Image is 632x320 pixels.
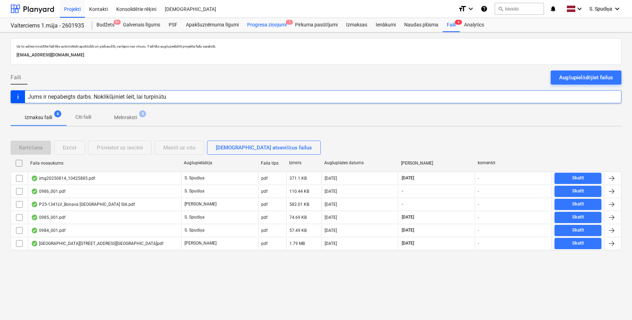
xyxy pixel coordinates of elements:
[555,212,601,223] button: Skatīt
[478,228,479,233] div: -
[324,160,395,166] div: Augšuplādes datums
[559,73,613,82] div: Augšupielādējiet failus
[550,5,557,13] i: notifications
[31,215,38,220] div: OCR pabeigts
[54,110,61,117] span: 6
[92,18,119,32] a: Budžets9+
[139,110,146,117] span: 4
[572,213,584,221] div: Skatīt
[467,5,475,13] i: keyboard_arrow_down
[325,241,337,246] div: [DATE]
[31,215,65,220] div: 0985_001.pdf
[572,174,584,182] div: Skatīt
[184,214,205,220] p: S. Spudiņa
[31,228,38,233] div: OCR pabeigts
[164,18,182,32] a: PSF
[325,215,337,220] div: [DATE]
[261,228,268,233] div: pdf
[261,241,268,246] div: pdf
[119,18,164,32] a: Galvenais līgums
[289,202,309,207] div: 582.01 KB
[478,202,479,207] div: -
[289,160,319,166] div: Izmērs
[243,18,291,32] a: Progresa ziņojumi1
[184,227,205,233] p: S. Spudiņa
[184,201,217,207] p: [PERSON_NAME]
[289,241,305,246] div: 1.79 MB
[325,176,337,181] div: [DATE]
[261,161,283,166] div: Faila tips
[443,18,460,32] a: Faili6
[30,161,178,166] div: Faila nosaukums
[478,160,549,166] div: komentēt
[261,202,268,207] div: pdf
[572,226,584,234] div: Skatīt
[342,18,371,32] a: Izmaksas
[17,44,615,49] p: Uz šo adresi nosūtītie faili tiks automātiski apstrādāti un pārbaudīti, vai tajos nav vīrusu. Fai...
[216,143,312,152] div: [DEMOGRAPHIC_DATA] atsevišķus failus
[572,200,584,208] div: Skatīt
[589,6,612,12] span: S. Spudiņa
[182,18,243,32] a: Apakšuzņēmuma līgumi
[92,18,119,32] div: Budžets
[551,70,621,85] button: Augšupielādējiet failus
[498,6,503,12] span: search
[31,202,38,207] div: OCR pabeigts
[31,189,38,194] div: OCR pabeigts
[401,214,415,220] span: [DATE]
[555,173,601,184] button: Skatīt
[401,227,415,233] span: [DATE]
[11,22,84,30] div: Valterciems 1.māja - 2601935
[31,176,95,181] div: img20250814_10425885.pdf
[325,189,337,194] div: [DATE]
[572,239,584,247] div: Skatīt
[478,176,479,181] div: -
[261,215,268,220] div: pdf
[114,20,121,25] span: 9+
[31,202,135,207] div: P25-1341LV_Bonava [GEOGRAPHIC_DATA] SIA.pdf
[401,201,404,207] span: -
[401,161,472,166] div: [PERSON_NAME]
[325,202,337,207] div: [DATE]
[31,228,65,233] div: 0984_001.pdf
[289,228,307,233] div: 57.49 KB
[25,114,52,121] p: Izmaksu faili
[243,18,291,32] div: Progresa ziņojumi
[31,189,65,194] div: 0986_001.pdf
[597,286,632,320] iframe: Chat Widget
[458,5,467,13] i: format_size
[478,241,479,246] div: -
[184,160,255,166] div: Augšupielādēja
[400,18,443,32] a: Naudas plūsma
[289,176,307,181] div: 371.1 KB
[443,18,460,32] div: Faili
[325,228,337,233] div: [DATE]
[31,241,38,246] div: OCR pabeigts
[495,3,544,15] button: Meklēt
[371,18,400,32] a: Ienākumi
[31,241,163,246] div: [GEOGRAPHIC_DATA][STREET_ADDRESS][GEOGRAPHIC_DATA]pdf
[17,51,615,59] p: [EMAIL_ADDRESS][DOMAIN_NAME]
[261,176,268,181] div: pdf
[261,189,268,194] div: pdf
[460,18,488,32] a: Analytics
[184,175,205,181] p: S. Spudiņa
[75,113,92,121] p: Citi faili
[555,225,601,236] button: Skatīt
[401,188,404,194] span: -
[207,141,321,155] button: [DEMOGRAPHIC_DATA] atsevišķus failus
[114,114,137,121] p: Melnraksti
[401,240,415,246] span: [DATE]
[28,93,166,100] div: Jums ir nepabeigts darbs. Noklikšķiniet šeit, lai turpinātu
[289,189,309,194] div: 110.44 KB
[291,18,342,32] a: Pirkuma pasūtījumi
